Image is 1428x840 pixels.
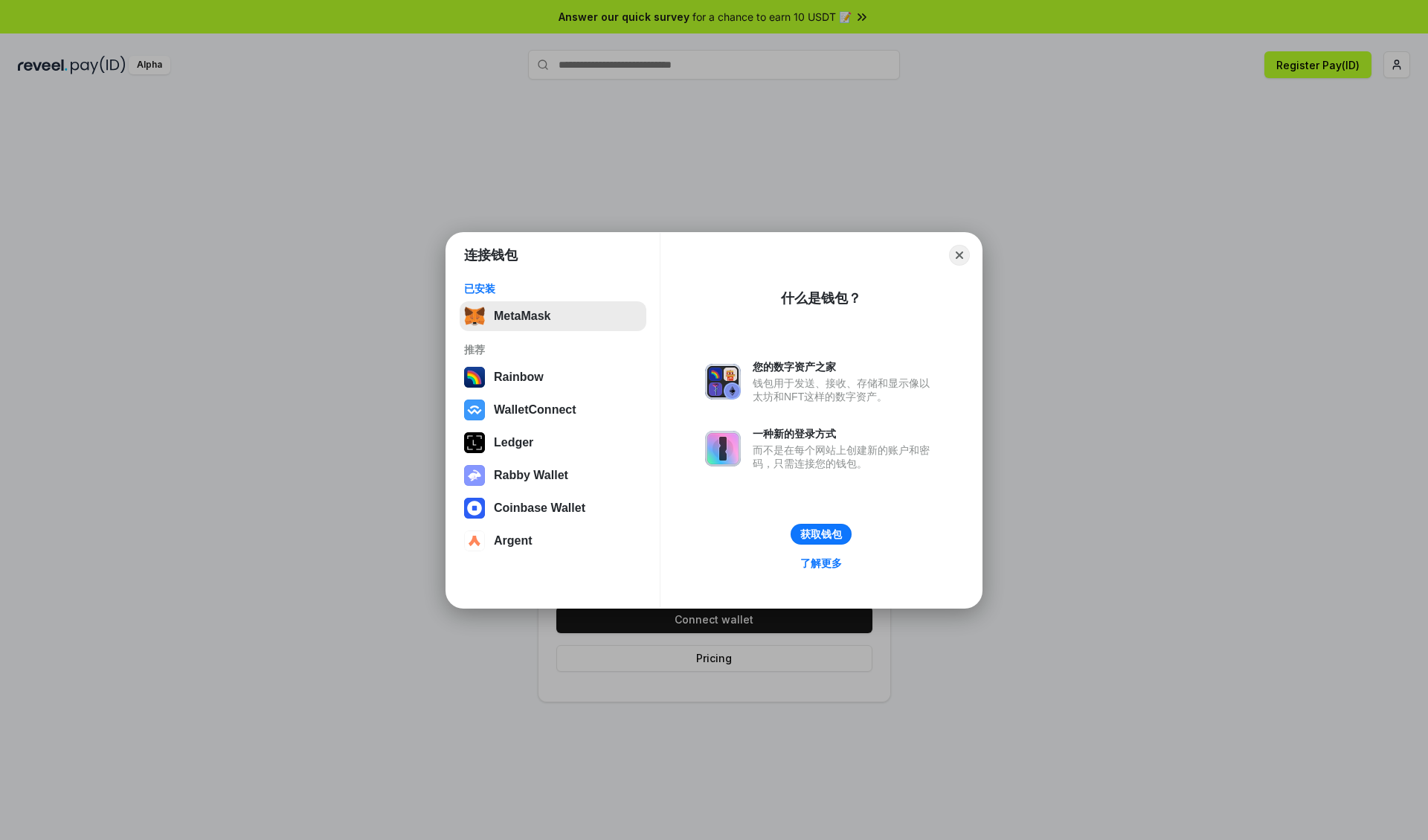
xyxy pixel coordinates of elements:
[753,427,937,440] div: 一种新的登录方式
[753,360,937,373] div: 您的数字资产之家
[494,403,576,417] div: WalletConnect
[464,400,485,420] img: svg+xml,%3Csvg%20width%3D%2228%22%20height%3D%2228%22%20viewBox%3D%220%200%2028%2028%22%20fill%3D...
[464,498,485,519] img: svg+xml,%3Csvg%20width%3D%2228%22%20height%3D%2228%22%20viewBox%3D%220%200%2028%2028%22%20fill%3D...
[460,526,646,556] button: Argent
[949,245,970,266] button: Close
[460,461,646,490] button: Rabby Wallet
[753,376,937,403] div: 钱包用于发送、接收、存储和显示像以太坊和NFT这样的数字资产。
[791,524,852,545] button: 获取钱包
[460,362,646,392] button: Rainbow
[460,428,646,458] button: Ledger
[494,310,550,323] div: MetaMask
[705,431,741,467] img: svg+xml,%3Csvg%20xmlns%3D%22http%3A%2F%2Fwww.w3.org%2F2000%2Fsvg%22%20fill%3D%22none%22%20viewBox...
[494,469,568,482] div: Rabby Wallet
[464,343,642,356] div: 推荐
[781,289,861,307] div: 什么是钱包？
[460,395,646,425] button: WalletConnect
[460,493,646,523] button: Coinbase Wallet
[800,528,842,541] div: 获取钱包
[464,282,642,295] div: 已安装
[464,465,485,486] img: svg+xml,%3Csvg%20xmlns%3D%22http%3A%2F%2Fwww.w3.org%2F2000%2Fsvg%22%20fill%3D%22none%22%20viewBox...
[464,367,485,388] img: svg+xml,%3Csvg%20width%3D%22120%22%20height%3D%22120%22%20viewBox%3D%220%200%20120%20120%22%20fil...
[753,443,937,470] div: 而不是在每个网站上创建新的账户和密码，只需连接您的钱包。
[791,554,851,573] a: 了解更多
[494,436,533,449] div: Ledger
[494,534,533,548] div: Argent
[464,246,518,264] h1: 连接钱包
[464,530,485,551] img: svg+xml,%3Csvg%20width%3D%2228%22%20height%3D%2228%22%20viewBox%3D%220%200%2028%2028%22%20fill%3D...
[800,557,842,570] div: 了解更多
[464,432,485,453] img: svg+xml,%3Csvg%20xmlns%3D%22http%3A%2F%2Fwww.w3.org%2F2000%2Fsvg%22%20width%3D%2228%22%20height%3...
[464,306,485,327] img: svg+xml,%3Csvg%20fill%3D%22none%22%20height%3D%2233%22%20viewBox%3D%220%200%2035%2033%22%20width%...
[705,364,741,400] img: svg+xml,%3Csvg%20xmlns%3D%22http%3A%2F%2Fwww.w3.org%2F2000%2Fsvg%22%20fill%3D%22none%22%20viewBox...
[494,371,544,384] div: Rainbow
[460,301,646,331] button: MetaMask
[494,501,585,515] div: Coinbase Wallet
